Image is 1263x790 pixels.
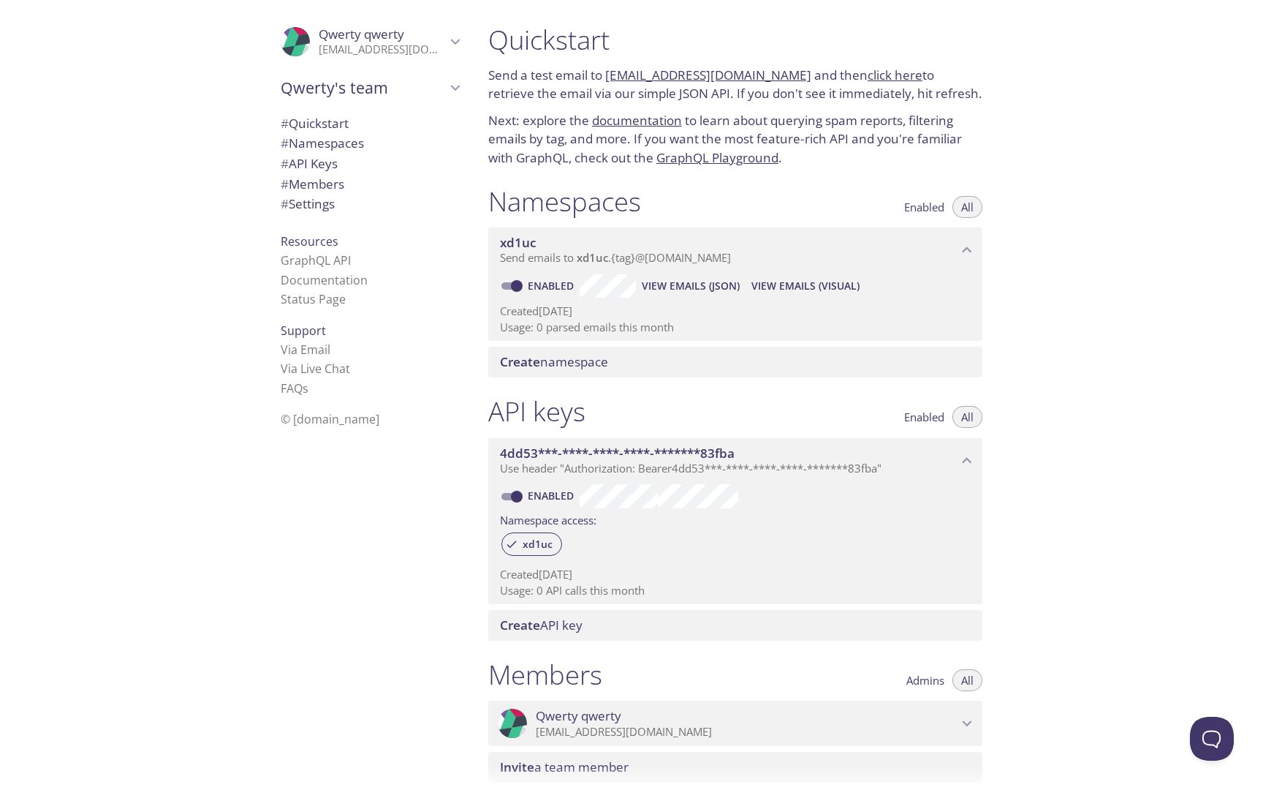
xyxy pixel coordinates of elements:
h1: Namespaces [488,185,641,218]
div: Create API Key [488,610,982,641]
span: View Emails (Visual) [751,277,860,295]
div: xd1uc [501,533,562,556]
span: API key [500,617,583,633]
a: GraphQL Playground [656,149,778,166]
span: # [281,115,289,132]
span: Send emails to . {tag} @[DOMAIN_NAME] [500,250,731,265]
iframe: Help Scout Beacon - Open [1190,717,1234,761]
span: xd1uc [500,234,536,251]
span: namespace [500,353,608,370]
span: Members [281,176,344,192]
span: Create [500,617,540,633]
span: Quickstart [281,115,349,132]
div: Qwerty qwerty [269,18,471,66]
span: Create [500,353,540,370]
button: Enabled [895,196,953,218]
button: View Emails (Visual) [746,274,865,298]
span: Qwerty's team [281,78,446,98]
div: Qwerty qwerty [488,701,982,746]
span: Qwerty qwerty [319,26,404,42]
span: Qwerty qwerty [536,708,621,724]
a: GraphQL API [281,252,351,268]
span: © [DOMAIN_NAME] [281,411,379,427]
span: xd1uc [514,538,561,551]
div: Team Settings [269,194,471,214]
label: Namespace access: [500,508,596,530]
span: s [303,380,308,396]
span: # [281,176,289,192]
span: # [281,135,289,151]
div: xd1uc namespace [488,227,982,273]
span: # [281,195,289,212]
button: All [952,406,982,428]
a: [EMAIL_ADDRESS][DOMAIN_NAME] [605,67,811,83]
div: Invite a team member [488,752,982,783]
button: All [952,196,982,218]
button: All [952,669,982,691]
div: Qwerty's team [269,69,471,107]
div: Create namespace [488,347,982,377]
p: [EMAIL_ADDRESS][DOMAIN_NAME] [536,725,957,740]
button: View Emails (JSON) [636,274,746,298]
h1: Quickstart [488,23,982,56]
a: Documentation [281,272,368,288]
span: Settings [281,195,335,212]
span: Support [281,323,326,339]
p: [EMAIL_ADDRESS][DOMAIN_NAME] [319,42,446,57]
h1: Members [488,658,602,691]
a: Enabled [526,279,580,293]
h1: API keys [488,395,585,428]
a: Status Page [281,291,346,307]
span: View Emails (JSON) [642,277,740,295]
div: Members [269,174,471,195]
div: Quickstart [269,113,471,134]
span: API Keys [281,155,338,172]
a: click here [868,67,922,83]
p: Usage: 0 parsed emails this month [500,320,971,335]
p: Next: explore the to learn about querying spam reports, filtering emails by tag, and more. If you... [488,111,982,168]
a: Via Live Chat [281,361,350,377]
p: Created [DATE] [500,304,971,319]
button: Admins [898,669,953,691]
a: Enabled [526,489,580,503]
div: Namespaces [269,133,471,154]
span: Namespaces [281,135,364,151]
div: API Keys [269,154,471,174]
a: FAQ [281,380,308,396]
p: Created [DATE] [500,567,971,582]
p: Send a test email to and then to retrieve the email via our simple JSON API. If you don't see it ... [488,66,982,103]
p: Usage: 0 API calls this month [500,583,971,598]
span: # [281,155,289,172]
button: Enabled [895,406,953,428]
span: xd1uc [577,250,608,265]
span: Resources [281,233,338,249]
a: documentation [592,112,682,129]
a: Via Email [281,342,330,358]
